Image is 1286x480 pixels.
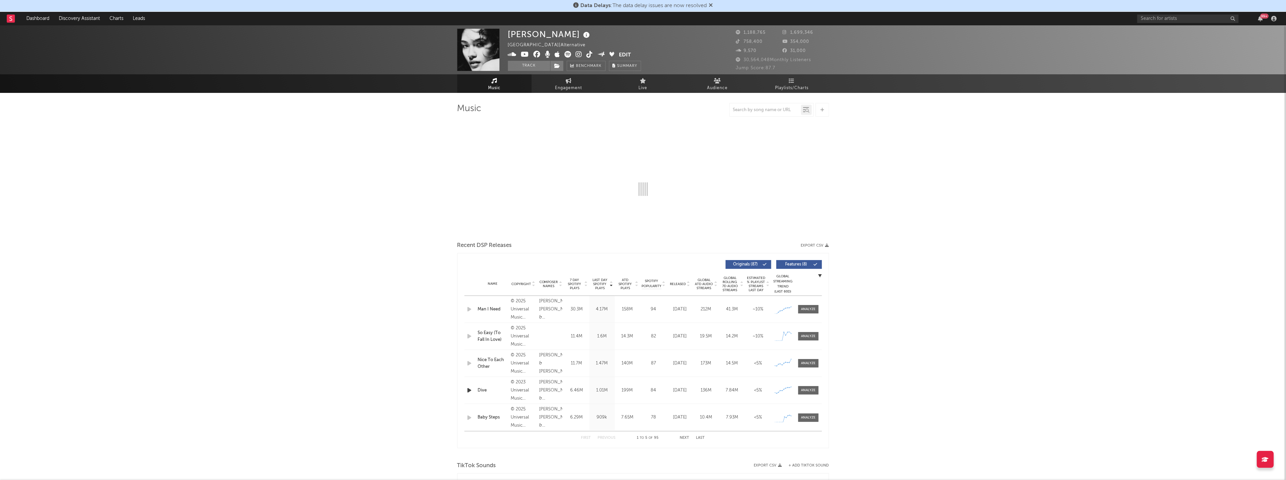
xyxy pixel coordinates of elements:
button: Export CSV [754,463,782,468]
button: + Add TikTok Sound [789,464,829,468]
button: + Add TikTok Sound [782,464,829,468]
button: Originals(87) [726,260,771,269]
button: Features(8) [776,260,822,269]
div: 1.47M [591,360,613,367]
button: 99+ [1258,16,1263,21]
span: Estimated % Playlist Streams Last Day [747,276,766,292]
div: <5% [747,360,770,367]
div: [DATE] [669,414,691,421]
span: Composer Names [539,280,558,288]
span: 354,000 [782,40,809,44]
span: of [649,436,653,439]
div: © 2023 Universal Music Operations Limited [511,378,536,403]
a: Playlists/Charts [755,74,829,93]
button: Summary [609,61,641,71]
span: Dismiss [709,3,713,8]
a: Dive [478,387,508,394]
span: 1,699,346 [782,30,813,35]
div: 41.3M [721,306,744,313]
div: 4.17M [591,306,613,313]
div: <5% [747,414,770,421]
div: [DATE] [669,387,691,394]
div: So Easy (To Fall In Love) [478,330,508,343]
div: © 2025 Universal Music Operations Limited [511,324,536,349]
input: Search for artists [1137,15,1239,23]
div: [PERSON_NAME] & [PERSON_NAME] [539,351,562,376]
div: 10.4M [695,414,718,421]
span: Global Rolling 7D Audio Streams [721,276,739,292]
span: Global ATD Audio Streams [695,278,713,290]
div: 30.3M [566,306,588,313]
div: Global Streaming Trend (Last 60D) [773,274,793,294]
span: to [640,436,644,439]
span: Summary [617,64,637,68]
span: Live [639,84,648,92]
div: 6.46M [566,387,588,394]
div: [PERSON_NAME], [PERSON_NAME] & [PERSON_NAME] [539,378,562,403]
div: 140M [616,360,638,367]
span: Data Delays [580,3,611,8]
div: 94 [642,306,665,313]
a: Discovery Assistant [54,12,105,25]
div: 6.29M [566,414,588,421]
span: 9,570 [736,49,757,53]
a: Baby Steps [478,414,508,421]
span: Last Day Spotify Plays [591,278,609,290]
a: Dashboard [22,12,54,25]
div: [PERSON_NAME], [PERSON_NAME] & [PERSON_NAME] [539,405,562,430]
button: Track [508,61,550,71]
div: ~ 10 % [747,306,770,313]
div: 11.4M [566,333,588,340]
span: Audience [707,84,728,92]
a: Man I Need [478,306,508,313]
a: Charts [105,12,128,25]
a: Engagement [532,74,606,93]
a: Live [606,74,680,93]
div: Name [478,281,508,286]
button: Previous [598,436,616,440]
div: 212M [695,306,718,313]
button: Last [696,436,705,440]
div: 136M [695,387,718,394]
div: <5% [747,387,770,394]
div: 1 5 95 [629,434,666,442]
div: 1.01M [591,387,613,394]
span: Engagement [555,84,582,92]
span: 7 Day Spotify Plays [566,278,584,290]
button: Export CSV [801,244,829,248]
span: ATD Spotify Plays [616,278,634,290]
a: Leads [128,12,150,25]
div: 87 [642,360,665,367]
a: Music [457,74,532,93]
div: 173M [695,360,718,367]
span: Features ( 8 ) [781,262,812,267]
span: TikTok Sounds [457,462,496,470]
span: Originals ( 87 ) [730,262,761,267]
a: Benchmark [567,61,606,71]
a: Nice To Each Other [478,357,508,370]
div: 84 [642,387,665,394]
div: 19.5M [695,333,718,340]
span: 1,188,765 [736,30,766,35]
span: Copyright [511,282,531,286]
span: 758,400 [736,40,763,44]
span: Benchmark [576,62,602,70]
div: 14.5M [721,360,744,367]
span: Released [670,282,686,286]
div: 82 [642,333,665,340]
div: [DATE] [669,306,691,313]
span: Jump Score: 87.7 [736,66,776,70]
div: © 2025 Universal Music Operations Limited [511,405,536,430]
span: : The data delay issues are now resolved [580,3,707,8]
div: [PERSON_NAME], [PERSON_NAME] & [PERSON_NAME] [539,297,562,322]
div: 1.6M [591,333,613,340]
div: 14.2M [721,333,744,340]
div: [GEOGRAPHIC_DATA] | Alternative [508,41,593,49]
div: 199M [616,387,638,394]
button: Next [680,436,689,440]
span: 30,564,048 Monthly Listeners [736,58,811,62]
